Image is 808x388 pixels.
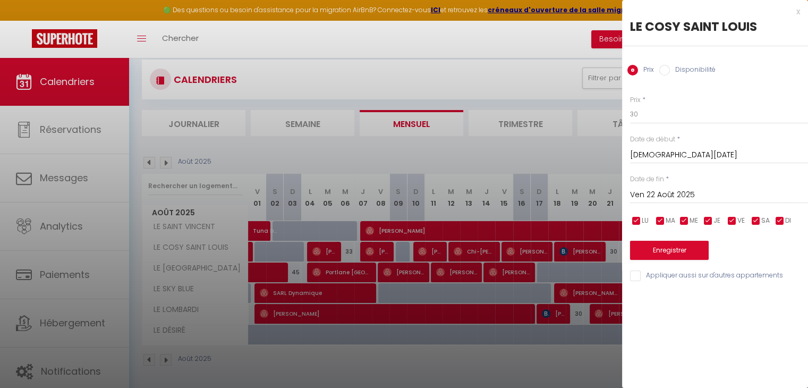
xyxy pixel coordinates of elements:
label: Date de fin [630,174,664,184]
div: LE COSY SAINT LOUIS [630,18,800,35]
iframe: Chat [763,340,800,380]
button: Ouvrir le widget de chat LiveChat [8,4,40,36]
button: Enregistrer [630,241,709,260]
label: Disponibilité [670,65,716,77]
div: x [622,5,800,18]
span: LU [642,216,649,226]
label: Prix [630,95,641,105]
label: Prix [638,65,654,77]
span: VE [737,216,745,226]
span: SA [761,216,770,226]
span: MA [666,216,675,226]
span: JE [713,216,720,226]
label: Date de début [630,134,675,145]
span: DI [785,216,791,226]
span: ME [690,216,698,226]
